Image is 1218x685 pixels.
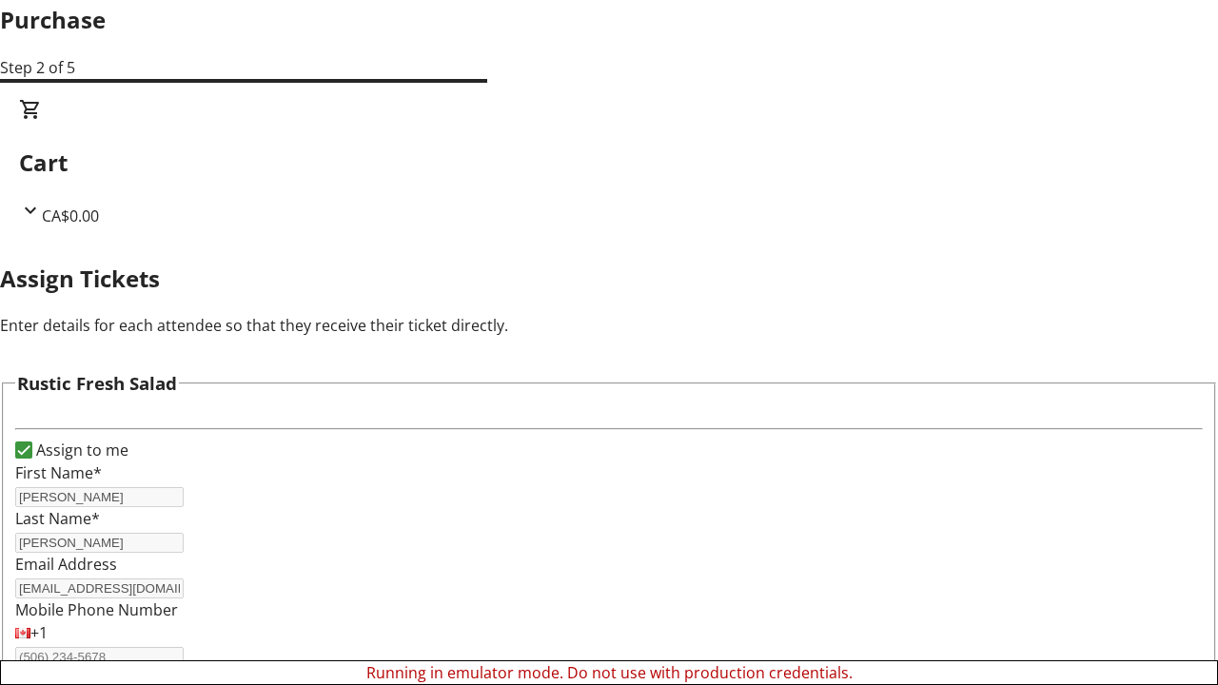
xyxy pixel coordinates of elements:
label: Mobile Phone Number [15,599,178,620]
label: Email Address [15,554,117,575]
input: (506) 234-5678 [15,647,184,667]
span: CA$0.00 [42,205,99,226]
label: First Name* [15,462,102,483]
div: CartCA$0.00 [19,98,1199,227]
h3: Rustic Fresh Salad [17,370,177,397]
label: Assign to me [32,439,128,461]
h2: Cart [19,146,1199,180]
label: Last Name* [15,508,100,529]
